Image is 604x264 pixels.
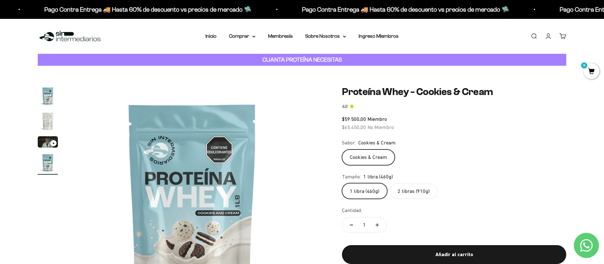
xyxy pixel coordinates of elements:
[38,153,58,175] button: Ir al artículo 4
[38,136,58,149] button: Ir al artículo 3
[355,250,554,259] div: Añadir al carrito
[38,111,58,133] button: Ir al artículo 2
[205,33,216,39] a: Inicio
[342,173,361,181] legend: Tamaño:
[38,86,58,108] button: Ir al artículo 1
[342,139,356,147] legend: Sabor:
[8,57,130,68] div: País de origen de ingredientes
[358,139,395,147] span: Cookies & Cream
[305,32,346,40] summary: Sobre Nosotros
[262,56,342,63] strong: CUANTA PROTEÍNA NECESITAS
[359,33,399,39] a: Ingreso Miembros
[342,245,566,264] button: Añadir al carrito
[8,44,130,55] div: Detalles sobre ingredientes "limpios"
[103,109,130,119] button: Enviar
[342,86,566,98] h1: Proteína Whey - Cookies & Cream
[363,173,393,181] span: 1 libra (460g)
[29,4,236,14] p: Pago Contra Entrega 🚚 Hasta 60% de descuento vs precios de mercado 🛸
[38,153,58,173] img: Proteína Whey - Cookies & Cream
[342,206,362,215] label: Cantidad:
[342,217,361,233] button: Reducir cantidad
[8,10,130,39] p: Para decidirte a comprar este suplemento, ¿qué información específica sobre su pureza, origen o c...
[580,62,588,69] mark: 0
[8,69,130,80] div: Certificaciones de calidad
[367,116,387,122] span: Miembro
[21,95,130,105] input: Otra (por favor especifica)
[342,116,366,122] span: $59.500,00
[229,32,255,40] summary: Comprar
[342,103,348,110] span: 4.8
[584,68,599,75] a: 0
[367,124,394,130] span: No Miembro
[38,111,58,131] img: Proteína Whey - Cookies & Cream
[103,109,130,119] span: Enviar
[38,86,58,106] img: Proteína Whey - Cookies & Cream
[268,33,293,39] a: Membresía
[286,4,494,14] p: Pago Contra Entrega 🚚 Hasta 60% de descuento vs precios de mercado 🛸
[368,217,386,233] button: Aumentar cantidad
[342,103,566,110] a: 4.84.8 de 5.0 estrellas
[8,82,130,93] div: Comparativa con otros productos similares
[342,124,366,130] span: $65.450,00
